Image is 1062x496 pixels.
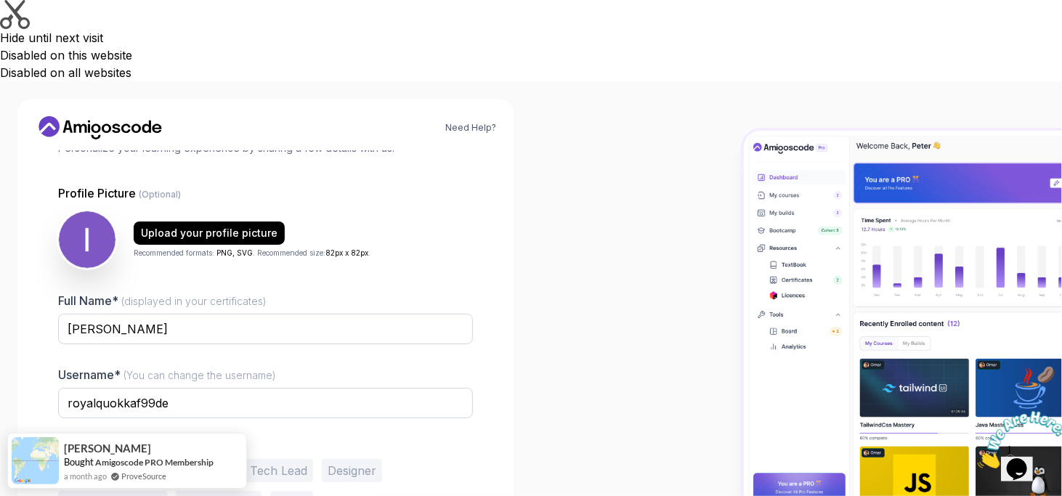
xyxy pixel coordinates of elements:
span: [PERSON_NAME] [64,442,151,455]
a: Amigoscode PRO Membership [95,457,214,468]
span: 1 [6,6,12,18]
p: Profile Picture [58,184,473,202]
img: Chat attention grabber [6,6,96,63]
span: (Optional) [139,189,181,200]
a: ProveSource [121,470,166,482]
button: Upload your profile picture [134,221,285,245]
span: Bought [64,456,94,468]
button: Tech Lead [244,459,313,482]
span: (displayed in your certificates) [121,295,267,307]
button: Designer [322,459,382,482]
label: Username* [58,367,276,382]
input: Enter your Full Name [58,314,473,344]
p: Job Title* [58,440,473,455]
span: a month ago [64,470,107,482]
img: user profile image [59,211,115,268]
input: Enter your Username [58,388,473,418]
span: (You can change the username) [123,369,276,381]
div: Upload your profile picture [141,226,277,240]
p: Recommended formats: . Recommended size: . [134,248,370,259]
span: PNG, SVG [216,248,253,257]
span: 82px x 82px [325,248,368,257]
iframe: chat widget [972,405,1062,474]
a: Home link [35,116,166,139]
img: provesource social proof notification image [12,437,59,484]
a: Need Help? [445,122,496,134]
label: Full Name* [58,293,267,308]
